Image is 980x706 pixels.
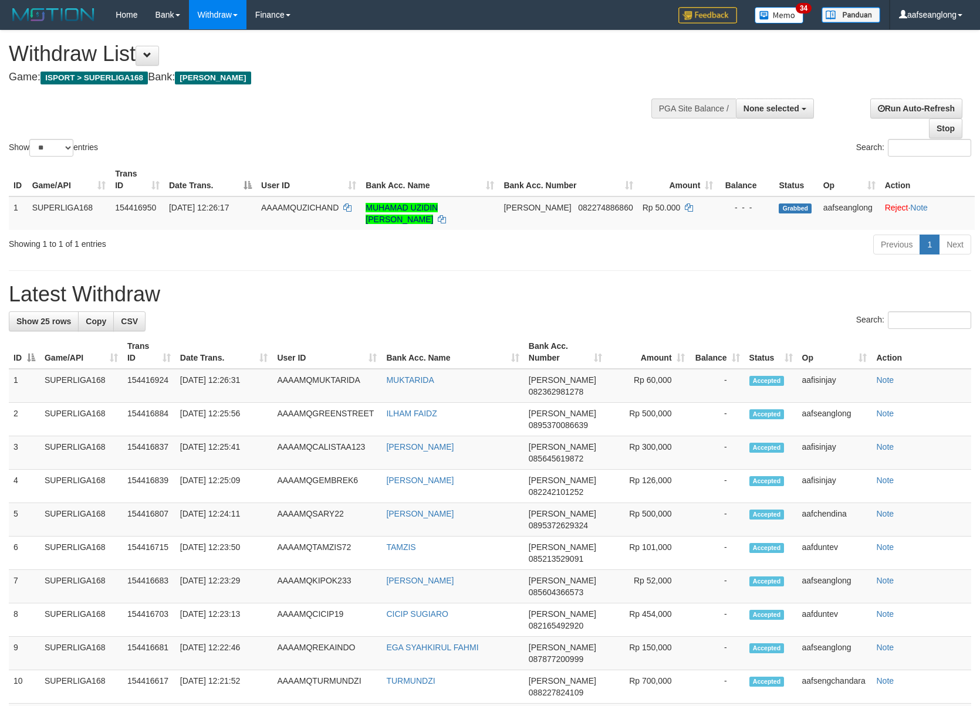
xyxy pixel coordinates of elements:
td: 2 [9,403,40,436]
span: Copy 085213529091 to clipboard [529,554,583,564]
td: [DATE] 12:24:11 [175,503,273,537]
td: 6 [9,537,40,570]
td: 3 [9,436,40,470]
td: AAAAMQGREENSTREET [272,403,381,436]
td: [DATE] 12:25:09 [175,470,273,503]
td: [DATE] 12:25:56 [175,403,273,436]
span: [DATE] 12:26:17 [169,203,229,212]
td: aafduntev [797,603,872,637]
td: AAAAMQMUKTARIDA [272,369,381,403]
td: 154416924 [123,369,175,403]
a: Note [876,409,894,418]
span: Grabbed [779,203,812,213]
a: [PERSON_NAME] [386,509,454,518]
td: 154416683 [123,570,175,603]
td: SUPERLIGA168 [40,537,123,570]
td: [DATE] 12:22:46 [175,637,273,670]
th: User ID: activate to sort column ascending [256,163,361,196]
td: [DATE] 12:23:13 [175,603,273,637]
span: Accepted [749,677,785,687]
td: aafseanglong [819,196,880,230]
td: 154416839 [123,470,175,503]
span: Copy 087877200999 to clipboard [529,654,583,664]
span: Accepted [749,610,785,620]
td: aafsengchandara [797,670,872,704]
span: [PERSON_NAME] [529,442,596,452]
img: Button%20Memo.svg [755,7,804,23]
td: - [690,470,745,503]
th: Bank Acc. Number: activate to sort column ascending [524,335,607,369]
select: Showentries [29,139,73,157]
span: Accepted [749,543,785,553]
span: Accepted [749,376,785,386]
td: Rp 126,000 [607,470,690,503]
td: · [880,196,975,230]
a: Note [876,442,894,452]
td: - [690,436,745,470]
td: 1 [9,369,40,403]
td: - [690,570,745,603]
span: Accepted [749,643,785,653]
td: AAAAMQKIPOK233 [272,570,381,603]
td: AAAAMQREKAINDO [272,637,381,670]
a: CSV [113,311,146,331]
span: [PERSON_NAME] [529,676,596,685]
td: [DATE] 12:23:50 [175,537,273,570]
a: Note [876,375,894,385]
td: 154416681 [123,637,175,670]
a: [PERSON_NAME] [386,576,454,585]
td: 154416837 [123,436,175,470]
td: - [690,537,745,570]
td: AAAAMQCICIP19 [272,603,381,637]
th: ID [9,163,28,196]
span: [PERSON_NAME] [529,509,596,518]
a: Previous [873,235,920,254]
td: SUPERLIGA168 [40,470,123,503]
div: - - - [722,202,769,213]
span: ISPORT > SUPERLIGA168 [40,72,148,84]
td: - [690,603,745,637]
h4: Game: Bank: [9,72,641,83]
td: AAAAMQSARY22 [272,503,381,537]
th: Amount: activate to sort column ascending [607,335,690,369]
td: SUPERLIGA168 [40,670,123,704]
td: 10 [9,670,40,704]
a: Note [876,509,894,518]
span: Accepted [749,576,785,586]
a: [PERSON_NAME] [386,476,454,485]
h1: Withdraw List [9,42,641,66]
span: Copy 082362981278 to clipboard [529,387,583,396]
a: CICIP SUGIARO [386,609,448,619]
td: SUPERLIGA168 [40,436,123,470]
span: Accepted [749,510,785,520]
th: User ID: activate to sort column ascending [272,335,381,369]
input: Search: [888,139,971,157]
span: [PERSON_NAME] [529,576,596,585]
td: 154416703 [123,603,175,637]
span: Rp 50.000 [643,203,681,212]
span: Copy 082242101252 to clipboard [529,487,583,497]
th: Balance: activate to sort column ascending [690,335,745,369]
td: - [690,369,745,403]
td: aafseanglong [797,570,872,603]
td: Rp 60,000 [607,369,690,403]
td: aafchendina [797,503,872,537]
span: Copy 0895370086639 to clipboard [529,420,588,430]
span: Copy 082165492920 to clipboard [529,621,583,630]
th: Bank Acc. Name: activate to sort column ascending [381,335,523,369]
a: MUKTARIDA [386,375,434,385]
span: Copy 082274886860 to clipboard [578,203,633,212]
td: 9 [9,637,40,670]
th: Date Trans.: activate to sort column ascending [175,335,273,369]
td: aafisinjay [797,470,872,503]
span: Accepted [749,443,785,453]
span: [PERSON_NAME] [529,476,596,485]
span: 34 [796,3,812,13]
a: Note [876,542,894,552]
td: Rp 52,000 [607,570,690,603]
td: [DATE] 12:23:29 [175,570,273,603]
td: 154416807 [123,503,175,537]
th: Bank Acc. Number: activate to sort column ascending [499,163,637,196]
th: Action [871,335,971,369]
a: Note [876,576,894,585]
